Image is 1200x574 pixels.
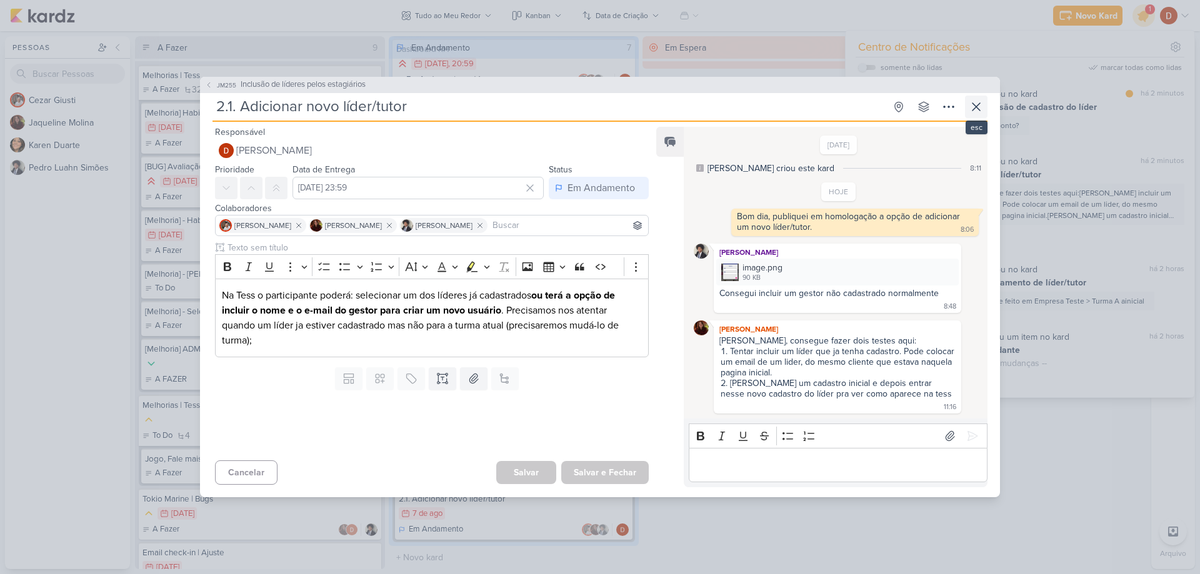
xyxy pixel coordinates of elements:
[292,177,544,199] input: Select a date
[215,139,649,162] button: [PERSON_NAME]
[694,244,709,259] img: Pedro Luahn Simões
[716,323,959,335] div: [PERSON_NAME]
[549,164,572,175] label: Status
[205,79,366,91] button: JM255 Inclusão de líderes pelos estagiários
[222,289,615,317] strong: ou terá a opção de incluir o nome e o e-mail do gestor para criar um novo usuário
[944,402,956,412] div: 11:16
[325,220,382,231] span: [PERSON_NAME]
[401,219,413,232] img: Pedro Luahn Simões
[416,220,472,231] span: [PERSON_NAME]
[222,288,642,348] p: Na Tess o participante poderá: selecionar um dos líderes já cadastrados . Precisamos nos atentar ...
[215,279,649,358] div: Editor editing area: main
[215,164,254,175] label: Prioridade
[721,346,956,378] li: Tentar incluir um líder que ja tenha cadastro. Pode colocar um email de um lider, do mesmo client...
[721,264,739,281] img: TLQyATBxQnt99EH0JnDoUNF4oraQ2SQfN4AGPkCc.png
[689,423,987,448] div: Editor toolbar
[970,162,981,174] div: 8:11
[689,448,987,482] div: Editor editing area: main
[490,218,646,233] input: Buscar
[716,259,959,285] div: image.png
[721,378,956,399] li: [PERSON_NAME] um cadastro inicial e depois entrar nesse novo cadastro do líder pra ver como apare...
[219,143,234,158] img: Davi Elias Teixeira
[215,202,649,215] div: Colaboradores
[234,220,291,231] span: [PERSON_NAME]
[241,79,366,91] span: Inclusão de líderes pelos estagiários
[742,273,782,283] div: 90 KB
[567,181,635,195] div: Em Andamento
[292,164,355,175] label: Data de Entrega
[219,219,232,232] img: Cezar Giusti
[215,254,649,279] div: Editor toolbar
[694,320,709,335] img: Jaqueline Molina
[215,81,238,90] span: JM255
[549,177,649,199] button: Em Andamento
[225,241,649,254] input: Texto sem título
[719,288,939,299] div: Consegui incluir um gestor não cadastrado normalmente
[944,302,956,312] div: 8:48
[310,219,322,232] img: Jaqueline Molina
[719,335,956,346] div: [PERSON_NAME], consegue fazer dois testes aqui:
[236,143,312,158] span: [PERSON_NAME]
[215,127,265,137] label: Responsável
[742,261,782,274] div: image.png
[966,121,987,134] div: esc
[215,460,277,485] button: Cancelar
[707,162,834,175] div: [PERSON_NAME] criou este kard
[737,211,962,232] div: Bom dia, publiquei em homologação a opção de adicionar um novo líder/tutor.
[212,96,885,118] input: Kard Sem Título
[961,225,974,235] div: 8:06
[716,246,959,259] div: [PERSON_NAME]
